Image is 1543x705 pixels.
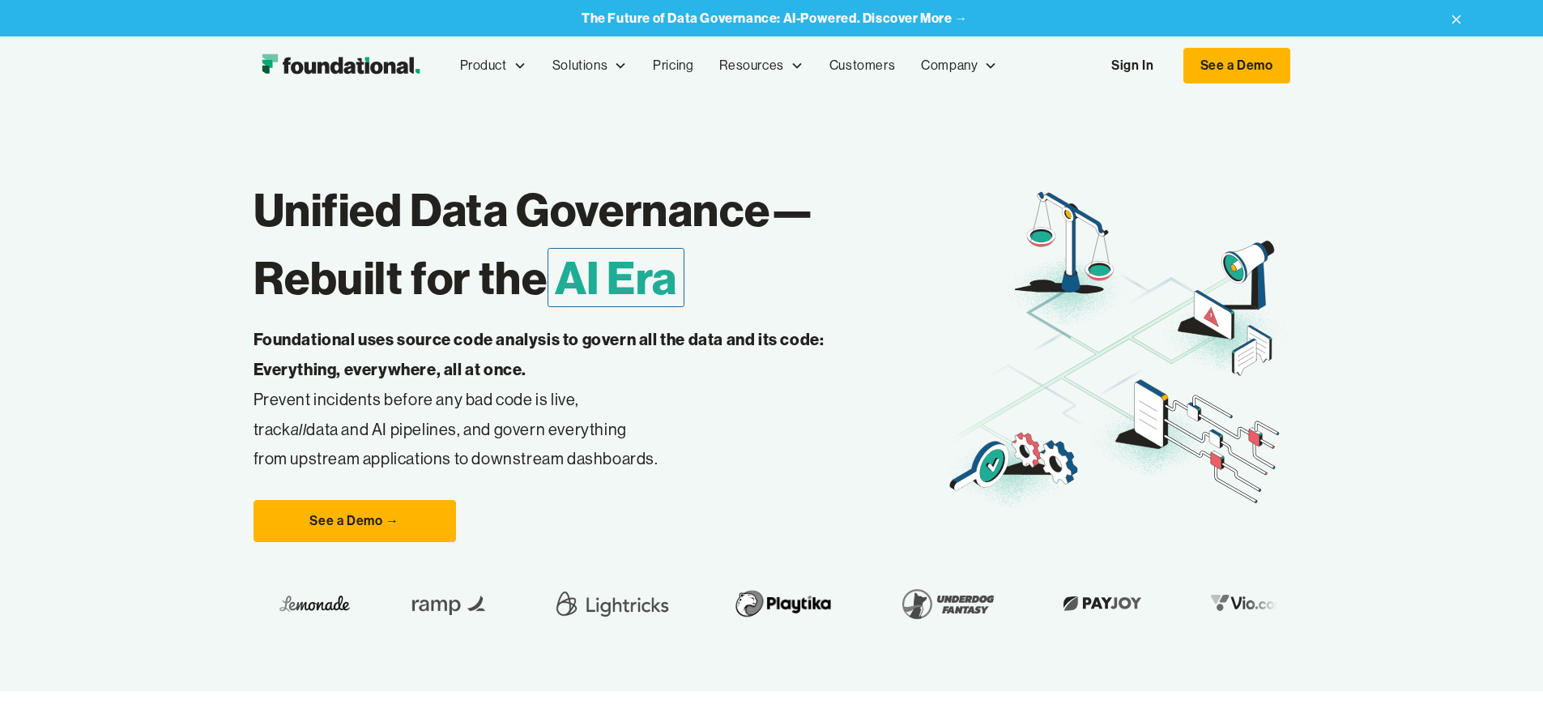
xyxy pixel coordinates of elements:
a: See a Demo [1183,48,1290,83]
span: AI Era [548,248,685,307]
div: Solutions [552,55,607,76]
a: Pricing [640,39,706,92]
div: Company [921,55,978,76]
div: Resources [706,39,816,92]
img: Ramp [399,581,497,626]
div: Resources [719,55,783,76]
strong: Foundational uses source code analysis to govern all the data and its code: Everything, everywher... [254,329,825,379]
img: Vio.com [1200,591,1294,616]
div: Solutions [539,39,640,92]
div: Product [460,55,507,76]
img: Underdog Fantasy [891,581,1001,626]
img: Lightricks [548,581,671,626]
a: Sign In [1095,49,1170,83]
div: Product [447,39,539,92]
img: Playtika [723,581,839,626]
a: See a Demo → [254,500,456,542]
img: Payjoy [1053,591,1149,616]
iframe: Chat Widget [1251,517,1543,705]
h1: Unified Data Governance— Rebuilt for the [254,176,944,312]
strong: The Future of Data Governance: AI-Powered. Discover More → [582,10,968,26]
div: Company [908,39,1010,92]
img: Foundational Logo [254,49,428,82]
a: home [254,49,428,82]
a: Customers [816,39,908,92]
a: The Future of Data Governance: AI-Powered. Discover More → [582,11,968,26]
img: Lemonade [277,591,347,616]
em: all [291,419,307,439]
p: Prevent incidents before any bad code is live, track data and AI pipelines, and govern everything... [254,325,876,474]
